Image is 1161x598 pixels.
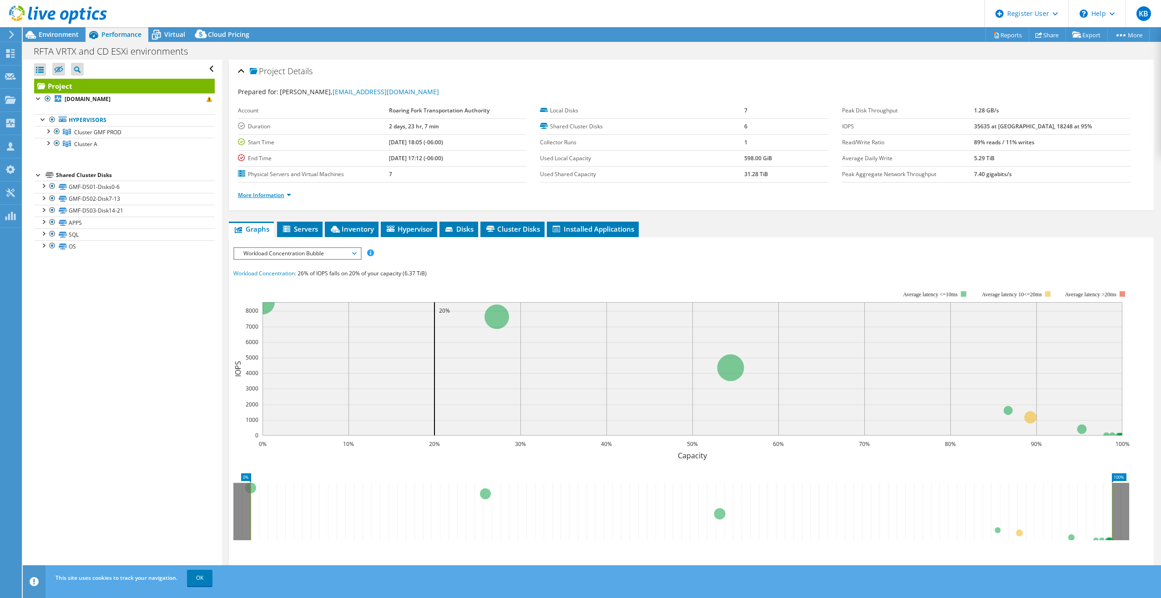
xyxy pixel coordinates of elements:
[34,205,215,217] a: GMF-DS03-Disk14-21
[34,240,215,252] a: OS
[238,138,389,147] label: Start Time
[903,291,958,298] tspan: Average latency <=10ms
[974,138,1035,146] b: 89% reads / 11% writes
[1029,28,1066,42] a: Share
[34,79,215,93] a: Project
[34,114,215,126] a: Hypervisors
[238,106,389,115] label: Account
[56,170,215,181] div: Shared Cluster Disks
[974,106,999,114] b: 1.28 GB/s
[208,30,249,39] span: Cloud Pricing
[974,122,1092,130] b: 35635 at [GEOGRAPHIC_DATA], 18248 at 95%
[385,224,433,233] span: Hypervisor
[298,269,427,277] span: 26% of IOPS falls on 20% of your capacity (6.37 TiB)
[540,170,744,179] label: Used Shared Capacity
[389,154,443,162] b: [DATE] 17:12 (-06:00)
[246,323,258,330] text: 7000
[65,95,111,103] b: [DOMAIN_NAME]
[842,154,974,163] label: Average Daily Write
[74,140,97,148] span: Cluster A
[282,224,318,233] span: Servers
[288,66,313,76] span: Details
[515,440,526,448] text: 30%
[842,138,974,147] label: Read/Write Ratio
[30,46,202,56] h1: RFTA VRTX and CD ESXi environments
[34,138,215,150] a: Cluster A
[233,224,269,233] span: Graphs
[101,30,141,39] span: Performance
[233,269,296,277] span: Workload Concentration:
[329,224,374,233] span: Inventory
[842,122,974,131] label: IOPS
[56,574,177,582] span: This site uses cookies to track your navigation.
[687,440,698,448] text: 50%
[389,170,392,178] b: 7
[34,193,215,205] a: GMF-DS02-Disk7-13
[34,126,215,138] a: Cluster GMF PROD
[238,87,278,96] label: Prepared for:
[238,191,291,199] a: More Information
[985,28,1029,42] a: Reports
[439,307,450,314] text: 20%
[238,154,389,163] label: End Time
[1107,28,1150,42] a: More
[842,106,974,115] label: Peak Disk Throughput
[389,106,490,114] b: Roaring Fork Transportation Authority
[982,291,1042,298] tspan: Average latency 10<=20ms
[246,416,258,424] text: 1000
[744,154,772,162] b: 598.00 GiB
[246,338,258,346] text: 6000
[34,228,215,240] a: SQL
[34,181,215,193] a: GMF-DS01-Disks0-6
[744,170,768,178] b: 31.28 TiB
[945,440,956,448] text: 80%
[744,122,747,130] b: 6
[744,106,747,114] b: 7
[1065,291,1116,298] text: Average latency >20ms
[1031,440,1042,448] text: 90%
[34,217,215,228] a: APPS
[444,224,474,233] span: Disks
[74,128,121,136] span: Cluster GMF PROD
[678,451,707,461] text: Capacity
[429,440,440,448] text: 20%
[1136,6,1151,21] span: KB
[1065,28,1108,42] a: Export
[238,170,389,179] label: Physical Servers and Virtual Machines
[540,106,744,115] label: Local Disks
[246,307,258,314] text: 8000
[258,440,266,448] text: 0%
[974,170,1012,178] b: 7.40 gigabits/s
[773,440,784,448] text: 60%
[233,361,243,377] text: IOPS
[239,248,356,259] span: Workload Concentration Bubble
[238,122,389,131] label: Duration
[187,570,212,586] a: OK
[540,122,744,131] label: Shared Cluster Disks
[540,138,744,147] label: Collector Runs
[34,93,215,105] a: [DOMAIN_NAME]
[485,224,540,233] span: Cluster Disks
[1115,440,1129,448] text: 100%
[246,354,258,361] text: 5000
[551,224,634,233] span: Installed Applications
[842,170,974,179] label: Peak Aggregate Network Throughput
[246,369,258,377] text: 4000
[744,138,747,146] b: 1
[39,30,79,39] span: Environment
[389,122,439,130] b: 2 days, 23 hr, 7 min
[601,440,612,448] text: 40%
[1080,10,1088,18] svg: \n
[255,431,258,439] text: 0
[246,400,258,408] text: 2000
[540,154,744,163] label: Used Local Capacity
[343,440,354,448] text: 10%
[164,30,185,39] span: Virtual
[859,440,870,448] text: 70%
[974,154,994,162] b: 5.29 TiB
[389,138,443,146] b: [DATE] 18:05 (-06:00)
[250,67,285,76] span: Project
[280,87,439,96] span: [PERSON_NAME],
[333,87,439,96] a: [EMAIL_ADDRESS][DOMAIN_NAME]
[246,385,258,392] text: 3000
